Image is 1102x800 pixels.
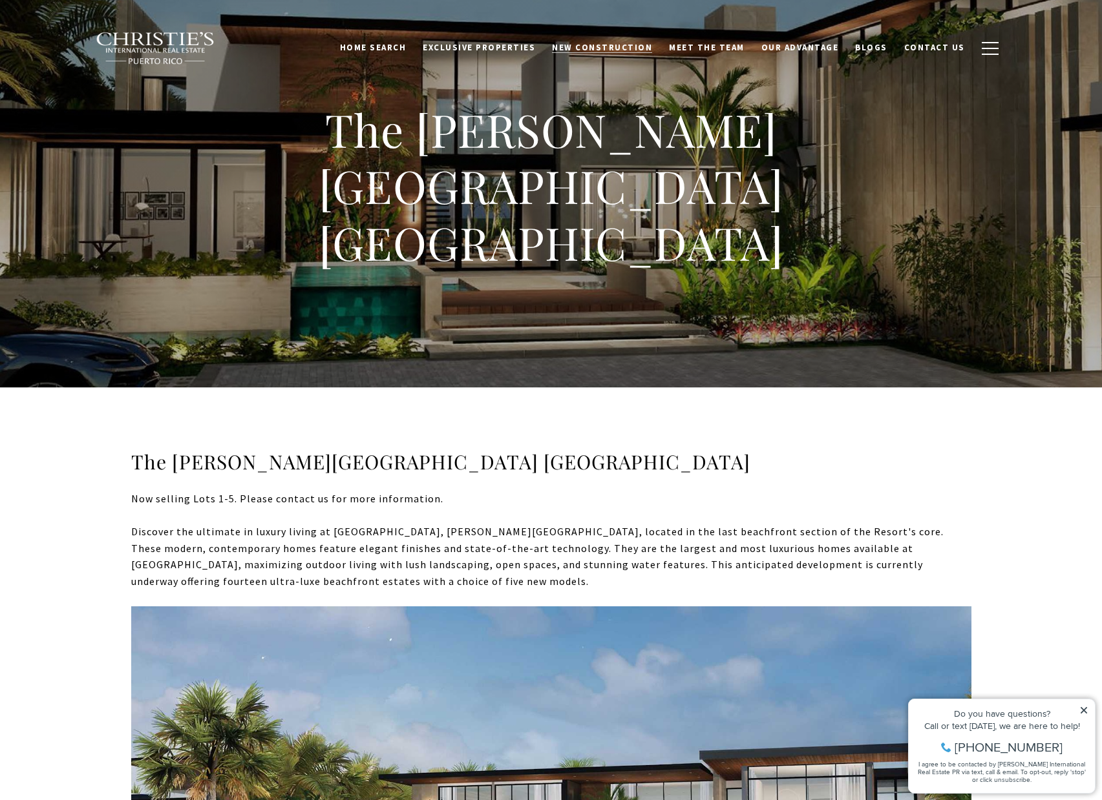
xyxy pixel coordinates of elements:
a: Meet the Team [661,36,753,60]
span: New Construction [552,42,652,53]
a: Our Advantage [753,36,847,60]
span: [PHONE_NUMBER] [53,61,161,74]
span: Contact Us [904,42,965,53]
span: Our Advantage [761,42,839,53]
button: button [973,30,1007,67]
a: Blogs [847,36,896,60]
div: Call or text [DATE], we are here to help! [14,41,187,50]
h3: The [PERSON_NAME][GEOGRAPHIC_DATA] [GEOGRAPHIC_DATA] [131,449,971,475]
div: Do you have questions? [14,29,187,38]
a: Home Search [332,36,415,60]
div: Now selling Lots 1-5. Please contact us for more information. [131,491,971,524]
span: Blogs [855,42,887,53]
span: I agree to be contacted by [PERSON_NAME] International Real Estate PR via text, call & email. To ... [16,79,184,104]
img: Christie's International Real Estate black text logo [96,32,216,65]
a: Exclusive Properties [414,36,544,60]
span: Exclusive Properties [423,42,535,53]
div: Discover the ultimate in luxury living at [GEOGRAPHIC_DATA], [PERSON_NAME][GEOGRAPHIC_DATA], loca... [131,524,971,590]
h1: The [PERSON_NAME][GEOGRAPHIC_DATA] [GEOGRAPHIC_DATA] [293,101,810,271]
a: New Construction [544,36,661,60]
